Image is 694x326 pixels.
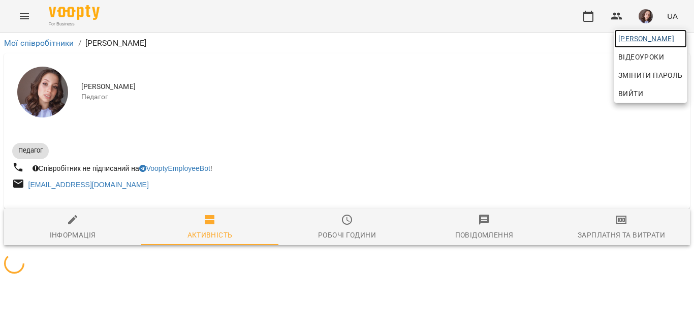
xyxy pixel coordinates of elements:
a: Змінити пароль [614,66,687,84]
a: Відеоуроки [614,48,668,66]
span: Змінити пароль [618,69,683,81]
span: Вийти [618,87,643,100]
button: Вийти [614,84,687,103]
span: [PERSON_NAME] [618,33,683,45]
span: Відеоуроки [618,51,664,63]
a: [PERSON_NAME] [614,29,687,48]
